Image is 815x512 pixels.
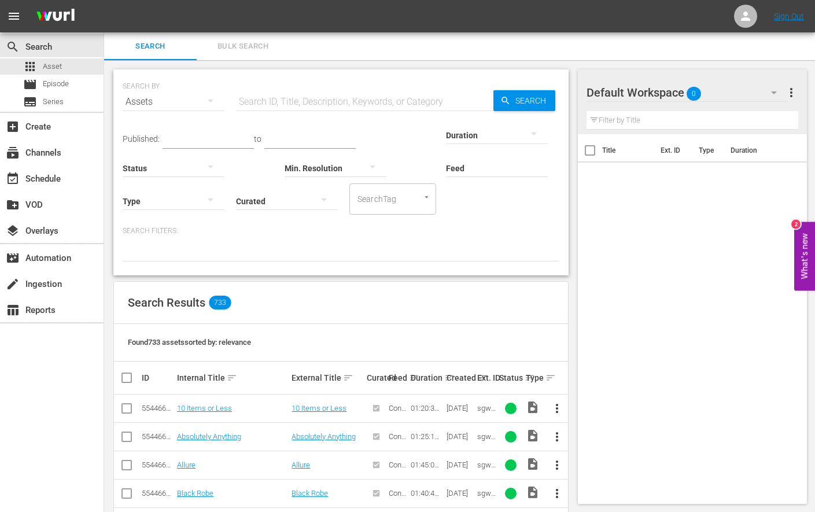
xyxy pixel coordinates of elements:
div: [DATE] [447,432,474,441]
span: Content [389,461,406,478]
span: Reports [6,303,20,317]
button: more_vert [543,451,571,479]
a: Black Robe [177,489,213,498]
th: Type [692,134,724,167]
span: Video [526,457,540,471]
button: more_vert [543,395,571,422]
a: Absolutely Anything [292,432,356,441]
span: Schedule [6,172,20,186]
div: Internal Title [177,371,288,385]
div: Created [447,371,474,385]
p: Search Filters: [123,226,559,236]
span: Content [389,404,406,421]
div: Type [526,371,540,385]
span: Search Results [128,296,205,310]
span: sort [343,373,353,383]
th: Ext. ID [654,134,692,167]
span: Found 733 assets sorted by: relevance [128,338,251,347]
div: Default Workspace [587,76,788,109]
span: sgw_10ItemsorLess [477,404,496,439]
a: 10 Items or Less [177,404,232,412]
div: Status [499,371,522,385]
a: Allure [292,461,310,469]
span: Series [43,96,64,108]
button: Open Feedback Widget [794,222,815,290]
span: more_vert [784,86,798,100]
span: Asset [43,61,62,72]
div: 01:25:16.320 [411,432,442,441]
div: Curated [367,373,385,382]
span: Content [389,432,406,450]
a: 10 Items or Less [292,404,346,412]
div: Ext. ID [477,373,496,382]
span: Published: [123,134,160,143]
div: 01:20:36.332 [411,404,442,412]
div: External Title [292,371,363,385]
span: Automation [6,251,20,265]
div: ID [142,373,174,382]
span: Search [511,90,555,111]
span: Ingestion [6,277,20,291]
div: Feed [389,371,407,385]
th: Duration [724,134,793,167]
span: Channels [6,146,20,160]
a: Sign Out [774,12,804,21]
span: Bulk Search [204,40,282,53]
div: [DATE] [447,404,474,412]
img: ans4CAIJ8jUAAAAAAAAAAAAAAAAAAAAAAAAgQb4GAAAAAAAAAAAAAAAAAAAAAAAAJMjXAAAAAAAAAAAAAAAAAAAAAAAAgAT5G... [28,3,83,30]
span: Search [6,40,20,54]
span: more_vert [550,402,564,415]
button: Open [421,191,432,202]
button: Search [493,90,555,111]
span: more_vert [550,430,564,444]
span: Create [6,120,20,134]
span: more_vert [550,487,564,500]
span: Content [389,489,406,506]
a: Absolutely Anything [177,432,241,441]
span: 0 [687,82,701,106]
span: Series [23,95,37,109]
div: 55446651 [142,489,174,498]
div: 01:45:02.338 [411,461,442,469]
span: sgw_AbsolutelyAnything [477,432,496,476]
div: 55446650 [142,461,174,469]
span: to [254,134,261,143]
span: Overlays [6,224,20,238]
span: more_vert [550,458,564,472]
span: sort [227,373,237,383]
a: Allure [177,461,196,469]
div: 01:40:41.584 [411,489,442,498]
div: Duration [411,371,442,385]
div: 2 [791,219,801,229]
span: sgw_Allure [477,461,496,478]
div: [DATE] [447,489,474,498]
span: Asset [23,60,37,73]
span: Video [526,485,540,499]
span: Video [526,400,540,414]
button: more_vert [543,480,571,507]
span: Video [526,429,540,443]
div: [DATE] [447,461,474,469]
span: Search [111,40,190,53]
div: 55446649 [142,432,174,441]
span: Episode [23,78,37,91]
span: Episode [43,78,69,90]
span: 733 [209,296,231,310]
button: more_vert [784,79,798,106]
th: Title [602,134,653,167]
div: 55446648 [142,404,174,412]
button: more_vert [543,423,571,451]
div: Assets [123,86,224,118]
span: VOD [6,198,20,212]
span: menu [7,9,21,23]
a: Black Robe [292,489,328,498]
